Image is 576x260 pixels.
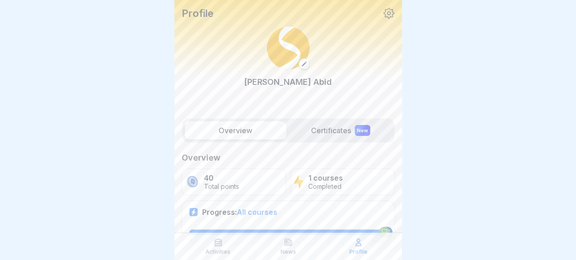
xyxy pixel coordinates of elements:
img: coin.svg [185,174,200,190]
font: Profile [182,7,214,19]
p: Profile [349,249,367,255]
p: Total points [204,183,239,191]
p: Activities [205,249,230,255]
p: Progress: [202,208,277,217]
img: nwwaxdipndqi2em8zt3fdwml.png [267,26,310,69]
p: News [280,249,296,255]
p: 1 courses [308,174,343,182]
div: New [355,125,370,136]
img: lightning.svg [294,174,304,190]
font: Abid [313,77,332,87]
font: Overview [182,153,220,162]
label: Certificates [290,121,392,140]
p: Completed [308,183,343,191]
font: 40 [204,173,214,182]
span: All courses [237,208,277,217]
font: [PERSON_NAME] [244,77,311,87]
label: Overview [185,121,286,140]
